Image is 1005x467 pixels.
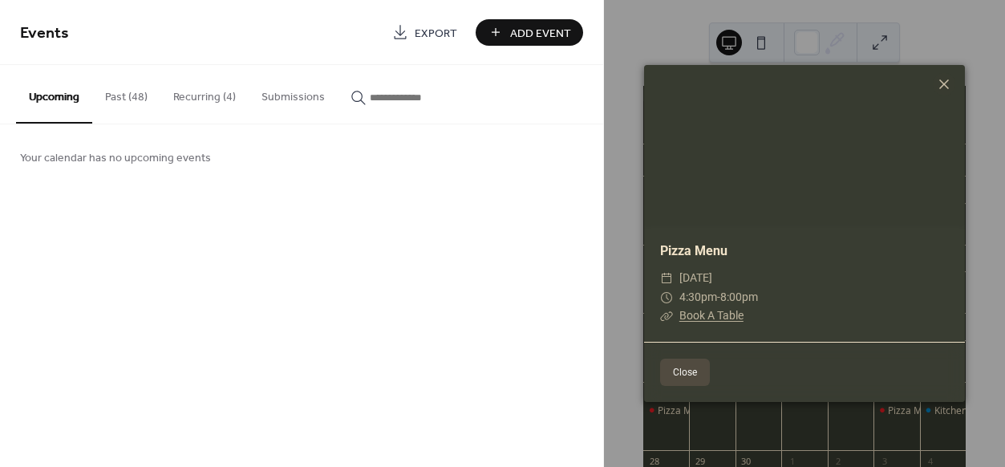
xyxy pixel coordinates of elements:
[510,25,571,42] span: Add Event
[415,25,457,42] span: Export
[20,18,69,49] span: Events
[476,19,583,46] button: Add Event
[679,309,744,322] a: Book A Table
[660,288,673,307] div: ​
[679,269,712,288] span: [DATE]
[249,65,338,122] button: Submissions
[20,150,211,167] span: Your calendar has no upcoming events
[679,290,717,303] span: 4:30pm
[720,290,758,303] span: 8:00pm
[16,65,92,124] button: Upcoming
[380,19,469,46] a: Export
[660,307,673,326] div: ​
[92,65,160,122] button: Past (48)
[660,269,673,288] div: ​
[160,65,249,122] button: Recurring (4)
[660,243,727,258] a: Pizza Menu
[717,290,720,303] span: -
[660,359,710,386] button: Close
